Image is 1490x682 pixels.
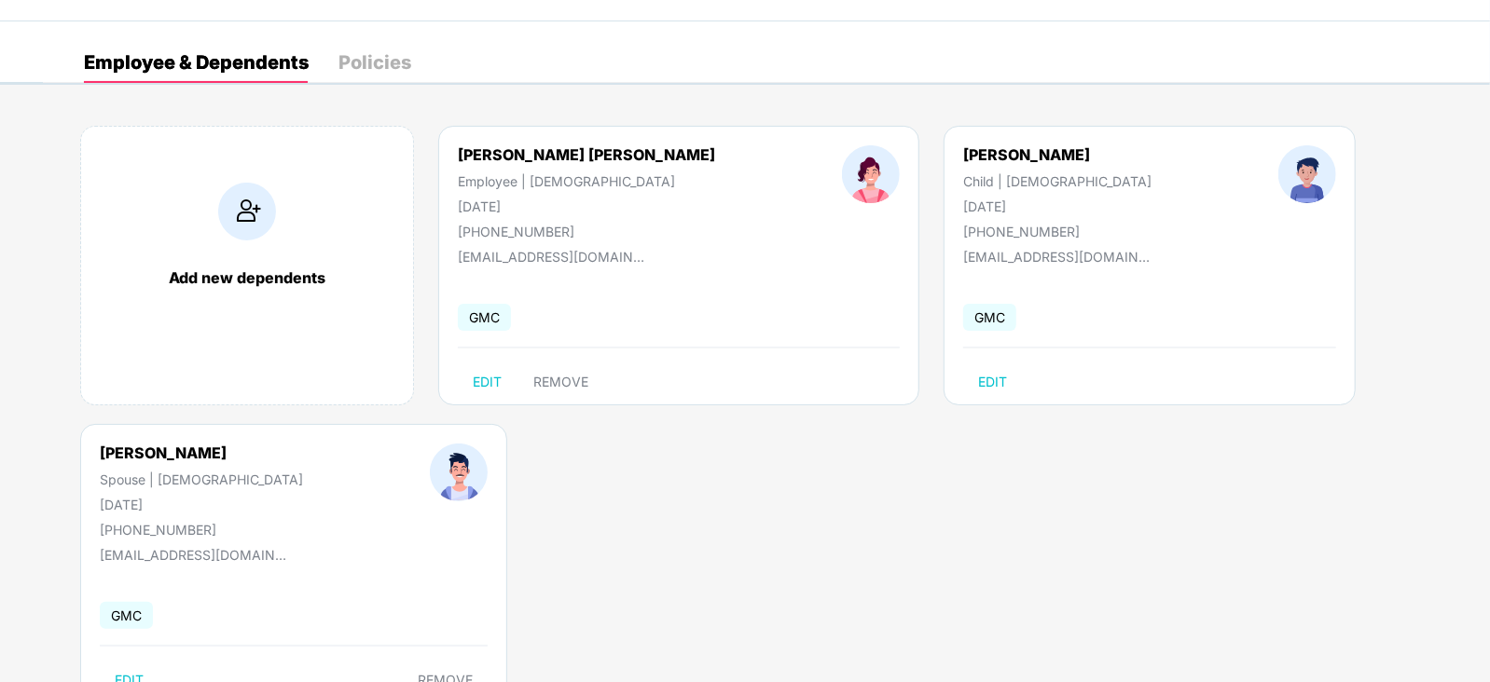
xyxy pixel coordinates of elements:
div: [PHONE_NUMBER] [458,224,715,239]
div: Spouse | [DEMOGRAPHIC_DATA] [100,471,303,487]
span: GMC [458,304,511,331]
span: EDIT [473,375,502,389]
div: [PERSON_NAME] [100,443,303,462]
span: EDIT [978,375,1007,389]
div: [EMAIL_ADDRESS][DOMAIN_NAME] [100,547,286,563]
div: Employee & Dependents [84,53,309,72]
img: profileImage [430,443,488,501]
div: [PHONE_NUMBER] [100,522,303,538]
div: Employee | [DEMOGRAPHIC_DATA] [458,173,715,189]
div: [DATE] [100,497,303,512]
img: profileImage [1278,145,1336,203]
div: Add new dependents [100,268,394,287]
span: REMOVE [533,375,588,389]
div: [PHONE_NUMBER] [963,224,1152,239]
div: Child | [DEMOGRAPHIC_DATA] [963,173,1152,189]
span: GMC [100,602,153,629]
div: [DATE] [963,198,1152,214]
button: REMOVE [518,367,603,397]
img: addIcon [218,183,276,240]
button: EDIT [963,367,1022,397]
img: profileImage [842,145,900,203]
div: [PERSON_NAME] [963,145,1152,164]
div: [DATE] [458,198,715,214]
div: Policies [338,53,411,72]
div: [EMAIL_ADDRESS][DOMAIN_NAME] [458,249,644,265]
button: EDIT [458,367,517,397]
div: [PERSON_NAME] [PERSON_NAME] [458,145,715,164]
div: [EMAIL_ADDRESS][DOMAIN_NAME] [963,249,1150,265]
span: GMC [963,304,1016,331]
